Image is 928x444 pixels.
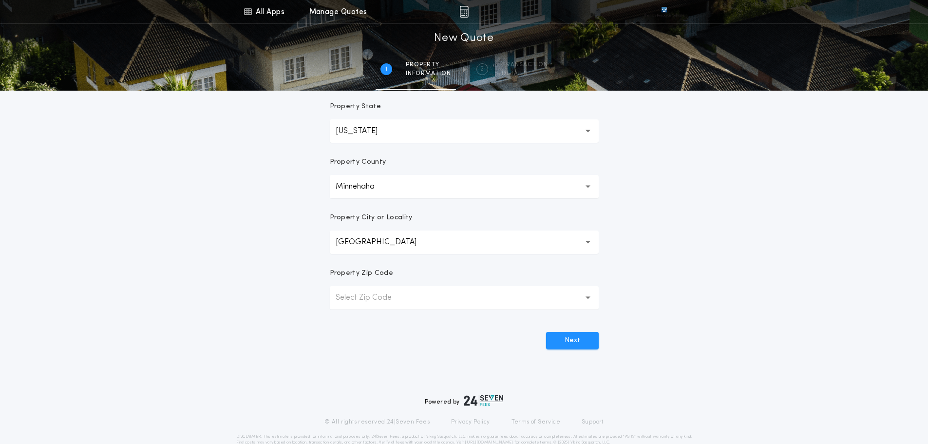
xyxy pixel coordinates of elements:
[406,70,451,77] span: information
[464,395,504,406] img: logo
[330,269,393,278] p: Property Zip Code
[459,6,469,18] img: img
[330,175,599,198] button: Minnehaha
[330,213,413,223] p: Property City or Locality
[451,418,490,426] a: Privacy Policy
[406,61,451,69] span: Property
[330,231,599,254] button: [GEOGRAPHIC_DATA]
[582,418,604,426] a: Support
[425,395,504,406] div: Powered by
[336,292,407,304] p: Select Zip Code
[330,102,381,112] p: Property State
[330,119,599,143] button: [US_STATE]
[502,70,548,77] span: details
[385,65,387,73] h2: 1
[502,61,548,69] span: Transaction
[324,418,430,426] p: © All rights reserved. 24|Seven Fees
[336,236,432,248] p: [GEOGRAPHIC_DATA]
[336,125,393,137] p: [US_STATE]
[644,7,684,17] img: vs-icon
[330,286,599,309] button: Select Zip Code
[336,181,390,193] p: Minnehaha
[330,157,386,167] p: Property County
[480,65,484,73] h2: 2
[434,31,493,46] h1: New Quote
[546,332,599,349] button: Next
[511,418,560,426] a: Terms of Service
